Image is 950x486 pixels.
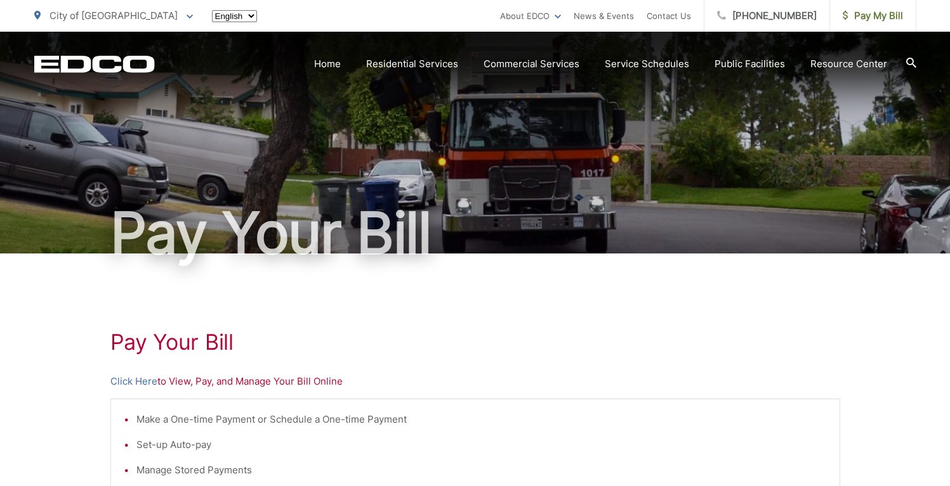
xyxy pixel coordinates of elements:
[843,8,903,23] span: Pay My Bill
[647,8,691,23] a: Contact Us
[136,437,827,452] li: Set-up Auto-pay
[34,55,155,73] a: EDCD logo. Return to the homepage.
[605,56,689,72] a: Service Schedules
[500,8,561,23] a: About EDCO
[110,329,840,355] h1: Pay Your Bill
[136,463,827,478] li: Manage Stored Payments
[136,412,827,427] li: Make a One-time Payment or Schedule a One-time Payment
[49,10,178,22] span: City of [GEOGRAPHIC_DATA]
[574,8,634,23] a: News & Events
[110,374,157,389] a: Click Here
[110,374,840,389] p: to View, Pay, and Manage Your Bill Online
[212,10,257,22] select: Select a language
[34,201,916,265] h1: Pay Your Bill
[314,56,341,72] a: Home
[366,56,458,72] a: Residential Services
[810,56,887,72] a: Resource Center
[715,56,785,72] a: Public Facilities
[484,56,579,72] a: Commercial Services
